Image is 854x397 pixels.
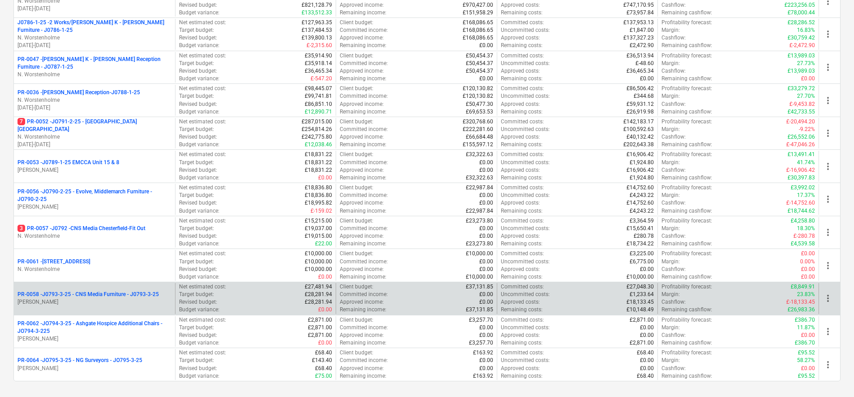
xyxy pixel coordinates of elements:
[307,42,332,49] p: £-2,315.60
[340,126,388,133] p: Committed income :
[311,207,332,215] p: £-159.02
[788,67,815,75] p: £13,989.03
[626,184,654,192] p: £14,752.60
[501,184,544,192] p: Committed costs :
[661,250,712,257] p: Profitability forecast :
[179,225,214,232] p: Target budget :
[479,166,493,174] p: £0.00
[501,60,550,67] p: Uncommitted costs :
[661,159,680,166] p: Margin :
[18,203,171,211] p: [PERSON_NAME]
[797,225,815,232] p: 18.30%
[501,225,550,232] p: Uncommitted costs :
[305,159,332,166] p: £18,831.22
[661,207,712,215] p: Remaining cashflow :
[18,5,171,13] p: [DATE] - [DATE]
[302,133,332,141] p: £242,775.80
[786,141,815,148] p: £-47,046.26
[501,19,544,26] p: Committed costs :
[179,240,219,248] p: Budget variance :
[661,42,712,49] p: Remaining cashflow :
[626,9,654,17] p: £73,957.84
[788,34,815,42] p: £30,759.42
[661,133,686,141] p: Cashflow :
[18,258,171,273] div: PR-0061 -[STREET_ADDRESS]N. Worstenholme
[797,192,815,199] p: 17.37%
[466,108,493,116] p: £69,653.53
[179,92,214,100] p: Target budget :
[789,42,815,49] p: £-2,472.90
[318,174,332,182] p: £0.00
[823,29,833,39] span: more_vert
[18,225,25,232] span: 3
[501,232,540,240] p: Approved costs :
[179,42,219,49] p: Budget variance :
[661,225,680,232] p: Margin :
[823,128,833,139] span: more_vert
[340,240,386,248] p: Remaining income :
[823,161,833,172] span: more_vert
[823,227,833,238] span: more_vert
[18,166,171,174] p: [PERSON_NAME]
[305,166,332,174] p: £18,831.22
[501,174,543,182] p: Remaining costs :
[661,1,686,9] p: Cashflow :
[18,225,171,240] div: 3PR-0057 -J0792 -CNS Media Chesterfield-Fit OutN. Worstenholme
[786,199,815,207] p: £-14,752.60
[501,207,543,215] p: Remaining costs :
[179,199,217,207] p: Revised budget :
[463,141,493,148] p: £155,597.12
[18,225,145,232] p: PR-0057 - J0792 -CNS Media Chesterfield-Fit Out
[302,9,332,17] p: £133,512.33
[623,34,654,42] p: £137,327.23
[340,85,373,92] p: Client budget :
[340,166,384,174] p: Approved income :
[479,232,493,240] p: £0.00
[501,85,544,92] p: Committed costs :
[623,126,654,133] p: £100,592.63
[501,126,550,133] p: Uncommitted costs :
[501,151,544,158] p: Committed costs :
[179,192,214,199] p: Target budget :
[305,217,332,225] p: £15,215.00
[784,1,815,9] p: £223,256.05
[501,192,550,199] p: Uncommitted costs :
[18,335,171,343] p: [PERSON_NAME]
[18,159,119,166] p: PR-0053 - J0789-1-25 EMCCA Unit 15 & 8
[18,34,171,42] p: N. Worstenholme
[18,291,159,298] p: PR-0058 - J0793-3-25 - CNS Media Furniture - J0793-3-25
[179,67,217,75] p: Revised budget :
[786,166,815,174] p: £-16,906.42
[340,108,386,116] p: Remaining income :
[623,19,654,26] p: £137,953.13
[466,60,493,67] p: £50,454.37
[305,67,332,75] p: £36,465.34
[340,100,384,108] p: Approved income :
[305,141,332,148] p: £12,038.46
[18,118,25,125] span: 7
[626,133,654,141] p: £40,132.42
[18,19,171,50] div: J0786-1-25 -2 Works/[PERSON_NAME] K - [PERSON_NAME] Furniture - J0786-1-25N. Worstenholme[DATE]-[...
[18,258,90,266] p: PR-0061 - [STREET_ADDRESS]
[501,217,544,225] p: Committed costs :
[501,141,543,148] p: Remaining costs :
[809,354,854,397] iframe: Chat Widget
[797,159,815,166] p: 41.74%
[466,52,493,60] p: £50,454.37
[788,9,815,17] p: £78,000.44
[340,250,373,257] p: Client budget :
[661,166,686,174] p: Cashflow :
[466,240,493,248] p: £23,273.80
[463,92,493,100] p: £120,130.82
[466,67,493,75] p: £50,454.37
[305,100,332,108] p: £86,851.10
[179,151,226,158] p: Net estimated cost :
[179,26,214,34] p: Target budget :
[340,26,388,34] p: Committed income :
[305,250,332,257] p: £10,000.00
[340,192,388,199] p: Committed income :
[661,85,712,92] p: Profitability forecast :
[340,42,386,49] p: Remaining income :
[626,52,654,60] p: £36,513.94
[305,92,332,100] p: £99,741.81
